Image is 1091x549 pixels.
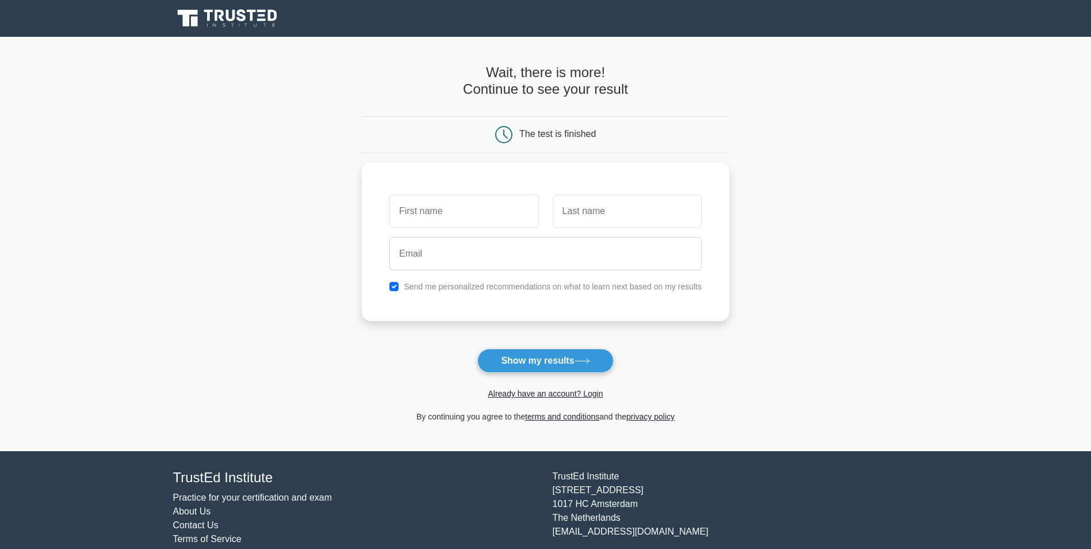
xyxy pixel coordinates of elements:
div: By continuing you agree to the and the [355,410,736,424]
input: Email [389,237,702,270]
a: About Us [173,506,211,516]
a: terms and conditions [525,412,599,421]
a: privacy policy [626,412,675,421]
input: Last name [553,195,702,228]
a: Contact Us [173,520,219,530]
button: Show my results [477,349,613,373]
h4: TrustEd Institute [173,470,539,486]
label: Send me personalized recommendations on what to learn next based on my results [404,282,702,291]
div: The test is finished [519,129,596,139]
input: First name [389,195,538,228]
h4: Wait, there is more! Continue to see your result [362,64,729,98]
a: Terms of Service [173,534,242,544]
a: Practice for your certification and exam [173,493,332,502]
a: Already have an account? Login [488,389,603,398]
